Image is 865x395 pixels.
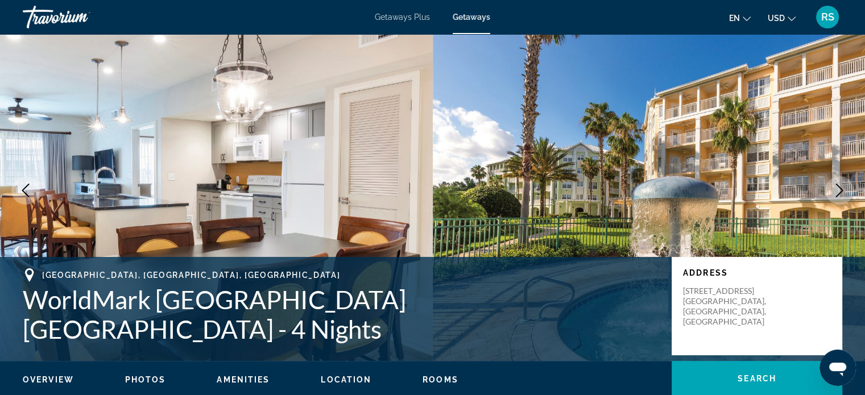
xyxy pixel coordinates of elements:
[813,5,842,29] button: User Menu
[683,286,774,327] p: [STREET_ADDRESS] [GEOGRAPHIC_DATA], [GEOGRAPHIC_DATA], [GEOGRAPHIC_DATA]
[683,268,831,277] p: Address
[217,375,270,385] button: Amenities
[423,375,458,385] button: Rooms
[42,271,340,280] span: [GEOGRAPHIC_DATA], [GEOGRAPHIC_DATA], [GEOGRAPHIC_DATA]
[23,2,136,32] a: Travorium
[23,375,74,385] button: Overview
[729,14,740,23] span: en
[729,10,751,26] button: Change language
[375,13,430,22] a: Getaways Plus
[738,374,776,383] span: Search
[821,11,834,23] span: RS
[11,176,40,205] button: Previous image
[768,10,796,26] button: Change currency
[125,375,166,385] button: Photos
[23,285,660,344] h1: WorldMark [GEOGRAPHIC_DATA] [GEOGRAPHIC_DATA] - 4 Nights
[825,176,854,205] button: Next image
[321,375,371,385] button: Location
[820,350,856,386] iframe: Button to launch messaging window
[768,14,785,23] span: USD
[453,13,490,22] a: Getaways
